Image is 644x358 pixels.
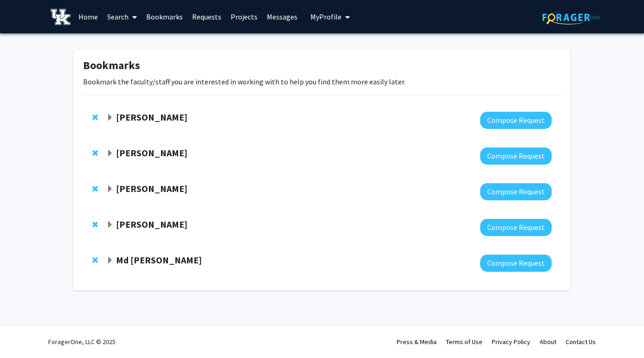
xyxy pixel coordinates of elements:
span: Remove Emilia Galperin from bookmarks [92,185,98,192]
button: Compose Request to Emilia Galperin [480,183,552,200]
span: Remove Thomas Kampourakis from bookmarks [92,114,98,121]
a: Home [74,0,103,33]
button: Compose Request to Jonathan Satin [480,219,552,236]
span: Expand Emilia Galperin Bookmark [106,185,114,193]
span: Remove Md Eunus Ali from bookmarks [92,256,98,264]
button: Compose Request to Thomas Kampourakis [480,112,552,129]
a: Press & Media [397,338,437,346]
a: Requests [187,0,226,33]
h1: Bookmarks [83,59,561,72]
a: Contact Us [566,338,596,346]
span: Expand Md Eunus Ali Bookmark [106,257,114,264]
strong: [PERSON_NAME] [116,147,187,159]
button: Compose Request to Saurabh Chattopadhyay [480,147,552,165]
a: Terms of Use [446,338,483,346]
a: Search [103,0,142,33]
p: Bookmark the faculty/staff you are interested in working with to help you find them more easily l... [83,76,561,87]
div: ForagerOne, LLC © 2025 [48,326,116,358]
span: Expand Jonathan Satin Bookmark [106,221,114,229]
strong: Md [PERSON_NAME] [116,254,202,266]
a: Privacy Policy [492,338,530,346]
a: Messages [262,0,302,33]
strong: [PERSON_NAME] [116,183,187,194]
span: My Profile [310,12,341,21]
a: Bookmarks [142,0,187,33]
img: University of Kentucky Logo [51,9,71,25]
img: ForagerOne Logo [542,10,600,25]
span: Remove Saurabh Chattopadhyay from bookmarks [92,149,98,157]
span: Expand Saurabh Chattopadhyay Bookmark [106,150,114,157]
a: About [540,338,556,346]
a: Projects [226,0,262,33]
strong: [PERSON_NAME] [116,111,187,123]
button: Compose Request to Md Eunus Ali [480,255,552,272]
span: Expand Thomas Kampourakis Bookmark [106,114,114,121]
iframe: Chat [7,316,39,351]
strong: [PERSON_NAME] [116,218,187,230]
span: Remove Jonathan Satin from bookmarks [92,221,98,228]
